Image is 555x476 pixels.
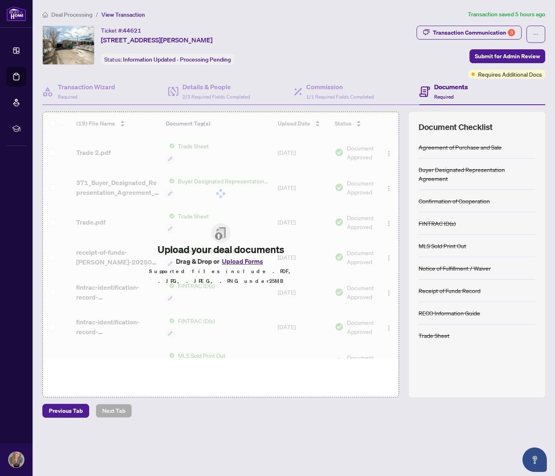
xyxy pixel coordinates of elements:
img: logo [7,6,26,21]
span: Document Checklist [419,121,493,133]
span: 44621 [123,27,141,34]
span: Deal Processing [51,11,92,18]
li: / [96,10,98,19]
h4: Transaction Wizard [58,82,115,92]
button: Next Tab [96,404,132,418]
img: IMG-S12028552_1.jpg [43,26,94,64]
span: Previous Tab [49,404,83,417]
button: Submit for Admin Review [469,49,545,63]
div: Ticket #: [101,26,141,35]
div: Buyer Designated Representation Agreement [419,165,535,183]
div: Receipt of Funds Record [419,286,480,295]
span: 1/1 Required Fields Completed [306,94,374,100]
div: Transaction Communication [433,26,515,39]
img: Profile Icon [9,452,24,467]
div: RECO Information Guide [419,309,480,317]
span: 2/3 Required Fields Completed [182,94,250,100]
h4: Details & People [182,82,250,92]
div: Trade Sheet [419,331,450,340]
span: Requires Additional Docs [478,70,542,79]
span: Required [434,94,454,100]
button: Open asap [522,447,547,472]
h4: Documents [434,82,468,92]
div: 3 [508,29,515,36]
h4: Commission [306,82,374,92]
div: Status: [101,54,234,65]
button: Previous Tab [42,404,89,418]
div: FINTRAC ID(s) [419,219,456,228]
p: Supported files include .PDF, .JPG, .JPEG, .PNG under 25 MB [148,267,294,286]
span: View Transaction [101,11,145,18]
span: Information Updated - Processing Pending [123,56,231,63]
span: Submit for Admin Review [475,50,540,63]
div: Agreement of Purchase and Sale [419,143,502,152]
div: Confirmation of Cooperation [419,196,490,205]
span: home [42,12,48,18]
span: Required [58,94,77,100]
div: MLS Sold Print Out [419,241,466,250]
div: Notice of Fulfillment / Waiver [419,264,491,273]
button: Transaction Communication3 [417,26,522,40]
article: Transaction saved 5 hours ago [468,10,545,19]
span: [STREET_ADDRESS][PERSON_NAME] [101,35,213,45]
span: ellipsis [533,31,539,37]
